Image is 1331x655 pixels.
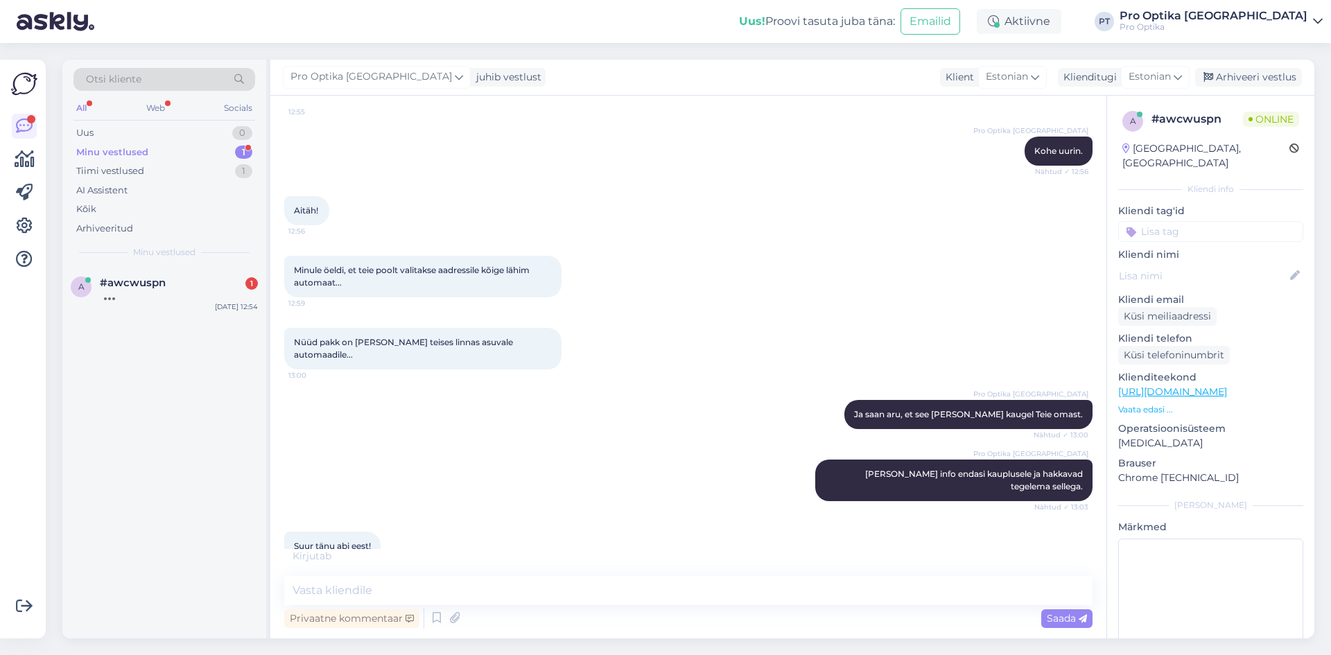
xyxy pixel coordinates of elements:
div: Pro Optika [GEOGRAPHIC_DATA] [1120,10,1307,21]
button: Emailid [901,8,960,35]
span: . [331,550,333,562]
span: Aitäh! [294,205,318,216]
span: Otsi kliente [86,72,141,87]
div: All [73,99,89,117]
p: Kliendi nimi [1118,247,1303,262]
div: 1 [245,277,258,290]
p: Operatsioonisüsteem [1118,421,1303,436]
div: Klient [940,70,974,85]
div: Kirjutab [284,549,1093,564]
div: Kõik [76,202,96,216]
span: Suur tänu abi eest! [294,541,371,551]
span: . [333,550,336,562]
span: Estonian [1129,69,1171,85]
span: Online [1243,112,1299,127]
input: Lisa tag [1118,221,1303,242]
span: Pro Optika [GEOGRAPHIC_DATA] [973,125,1088,136]
div: Arhiveeritud [76,222,133,236]
div: Privaatne kommentaar [284,609,419,628]
div: Arhiveeri vestlus [1195,68,1302,87]
div: Proovi tasuta juba täna: [739,13,895,30]
div: Pro Optika [1120,21,1307,33]
span: Saada [1047,612,1087,625]
span: Nähtud ✓ 13:03 [1034,502,1088,512]
p: Vaata edasi ... [1118,403,1303,416]
div: Uus [76,126,94,140]
div: Küsi telefoninumbrit [1118,346,1230,365]
div: Tiimi vestlused [76,164,144,178]
div: AI Assistent [76,184,128,198]
div: Kliendi info [1118,183,1303,195]
p: Märkmed [1118,520,1303,534]
div: PT [1095,12,1114,31]
div: # awcwuspn [1151,111,1243,128]
span: a [1130,116,1136,126]
span: Estonian [986,69,1028,85]
span: 12:56 [288,226,340,236]
p: Kliendi email [1118,292,1303,307]
span: Pro Optika [GEOGRAPHIC_DATA] [290,69,452,85]
a: [URL][DOMAIN_NAME] [1118,385,1227,398]
p: [MEDICAL_DATA] [1118,436,1303,451]
b: Uus! [739,15,765,28]
span: Minule öeldi, et teie poolt valitakse aadressile kõige lähim automaat... [294,265,532,288]
div: 1 [235,164,252,178]
span: Ja saan aru, et see [PERSON_NAME] kaugel Teie omast. [854,409,1083,419]
p: Chrome [TECHNICAL_ID] [1118,471,1303,485]
span: 12:55 [288,107,340,117]
span: a [78,281,85,292]
div: Klienditugi [1058,70,1117,85]
span: Nüüd pakk on [PERSON_NAME] teises linnas asuvale automaadile... [294,337,515,360]
span: Kohe uurin. [1034,146,1083,156]
div: Küsi meiliaadressi [1118,307,1217,326]
div: Socials [221,99,255,117]
p: Kliendi telefon [1118,331,1303,346]
div: 0 [232,126,252,140]
span: Pro Optika [GEOGRAPHIC_DATA] [973,448,1088,459]
div: Web [143,99,168,117]
p: Kliendi tag'id [1118,204,1303,218]
input: Lisa nimi [1119,268,1287,283]
div: [DATE] 12:54 [215,302,258,312]
span: #awcwuspn [100,277,166,289]
span: 12:59 [288,298,340,308]
div: [GEOGRAPHIC_DATA], [GEOGRAPHIC_DATA] [1122,141,1289,171]
span: 13:00 [288,370,340,381]
span: Pro Optika [GEOGRAPHIC_DATA] [973,389,1088,399]
div: 1 [235,146,252,159]
span: Minu vestlused [133,246,195,259]
p: Klienditeekond [1118,370,1303,385]
span: [PERSON_NAME] info endasi kauplusele ja hakkavad tegelema sellega. [865,469,1085,491]
span: Nähtud ✓ 12:56 [1035,166,1088,177]
div: Minu vestlused [76,146,148,159]
span: Nähtud ✓ 13:00 [1034,430,1088,440]
img: Askly Logo [11,71,37,97]
a: Pro Optika [GEOGRAPHIC_DATA]Pro Optika [1120,10,1323,33]
p: Brauser [1118,456,1303,471]
div: juhib vestlust [471,70,541,85]
div: Aktiivne [977,9,1061,34]
div: [PERSON_NAME] [1118,499,1303,512]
